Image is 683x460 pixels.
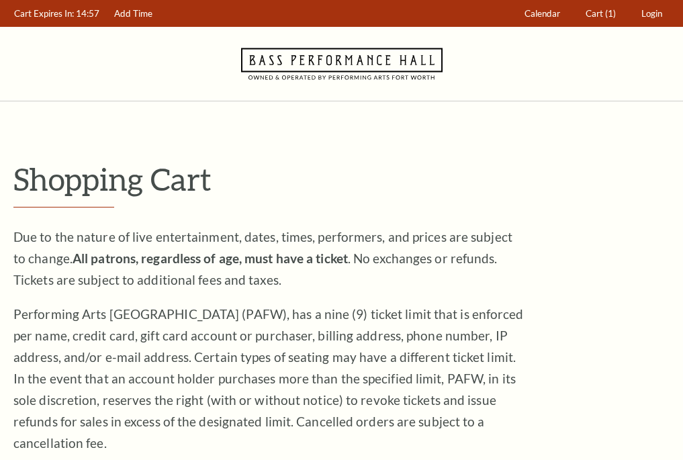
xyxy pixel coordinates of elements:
[518,1,567,27] a: Calendar
[525,8,560,19] span: Calendar
[108,1,159,27] a: Add Time
[13,304,524,454] p: Performing Arts [GEOGRAPHIC_DATA] (PAFW), has a nine (9) ticket limit that is enforced per name, ...
[605,8,616,19] span: (1)
[635,1,669,27] a: Login
[13,229,512,287] span: Due to the nature of live entertainment, dates, times, performers, and prices are subject to chan...
[580,1,623,27] a: Cart (1)
[14,8,74,19] span: Cart Expires In:
[586,8,603,19] span: Cart
[73,250,348,266] strong: All patrons, regardless of age, must have a ticket
[76,8,99,19] span: 14:57
[13,162,670,196] p: Shopping Cart
[641,8,662,19] span: Login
